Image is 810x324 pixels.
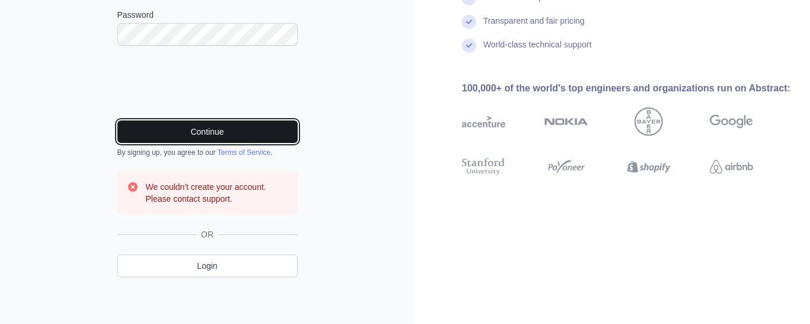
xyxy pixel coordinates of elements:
[634,107,663,136] img: bayer
[710,156,753,178] img: airbnb
[117,148,298,157] div: By signing up, you agree to our .
[462,39,476,53] img: check mark
[462,15,476,29] img: check mark
[117,120,298,143] button: Continue
[218,148,270,157] a: Terms of Service
[462,107,505,136] img: accenture
[627,156,671,178] img: shopify
[462,81,791,96] div: 100,000+ of the world's top engineers and organizations run on Abstract:
[462,156,505,178] img: stanford university
[544,107,588,136] img: nokia
[196,228,218,240] span: OR
[544,156,588,178] img: payoneer
[117,9,298,21] label: Password
[710,107,753,136] img: google
[117,60,298,106] iframe: reCAPTCHA
[146,181,288,205] h3: We couldn't create your account. Please contact support.
[117,255,298,277] a: Login
[483,39,592,62] div: World-class technical support
[483,15,585,39] div: Transparent and fair pricing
